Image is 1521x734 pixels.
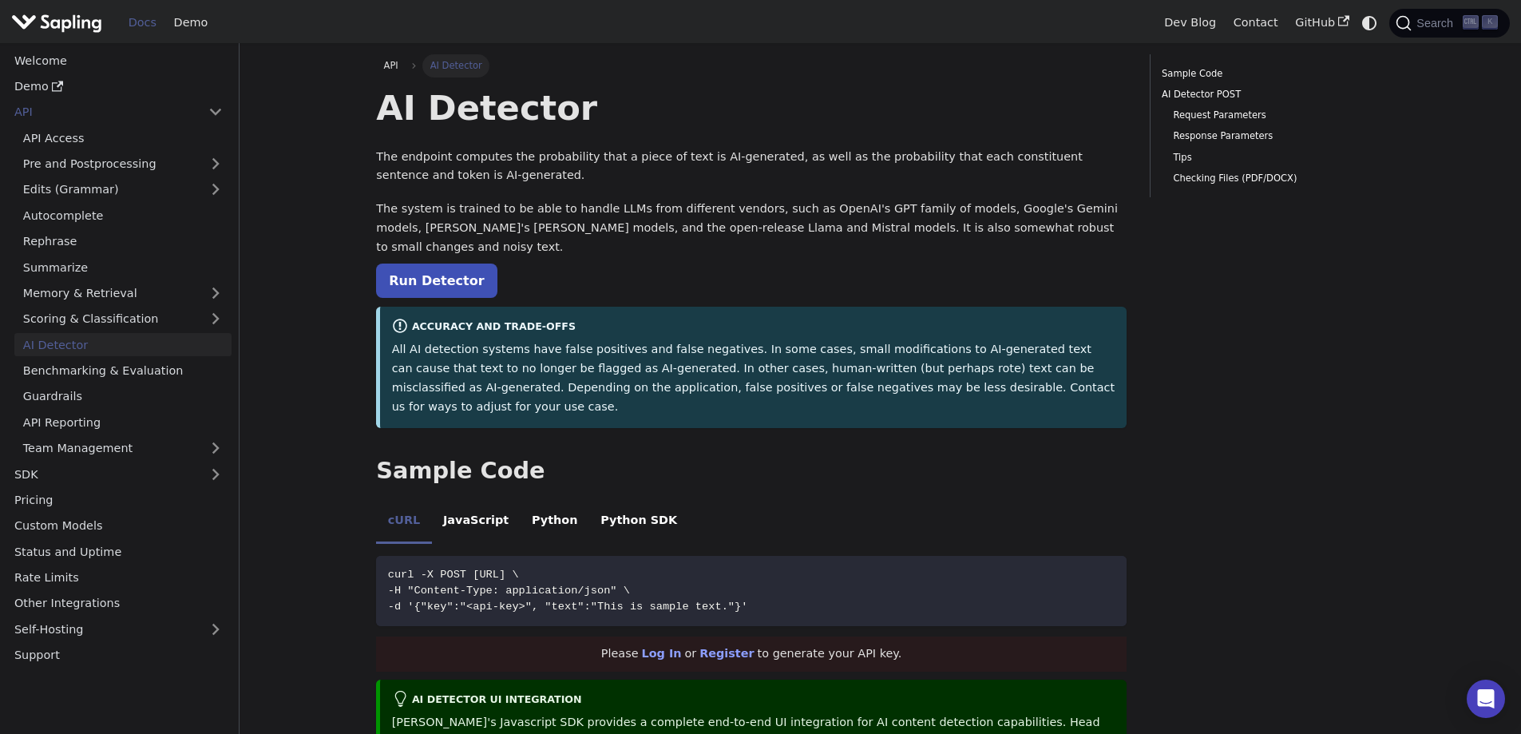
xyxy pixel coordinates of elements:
[6,592,232,615] a: Other Integrations
[14,359,232,383] a: Benchmarking & Evaluation
[165,10,216,35] a: Demo
[1173,129,1372,144] a: Response Parameters
[14,153,232,176] a: Pre and Postprocessing
[6,75,232,98] a: Demo
[388,601,748,613] span: -d '{"key":"<api-key>", "text":"This is sample text."}'
[384,60,398,71] span: API
[200,101,232,124] button: Collapse sidebar category 'API'
[14,282,232,305] a: Memory & Retrieval
[392,318,1115,337] div: Accuracy and Trade-offs
[6,617,232,641] a: Self-Hosting
[376,637,1127,672] div: Please or to generate your API key.
[6,489,232,512] a: Pricing
[14,333,232,356] a: AI Detector
[1482,15,1498,30] kbd: K
[392,340,1115,416] p: All AI detection systems have false positives and false negatives. In some cases, small modificat...
[6,566,232,589] a: Rate Limits
[14,411,232,434] a: API Reporting
[521,500,589,545] li: Python
[376,500,431,545] li: cURL
[14,256,232,279] a: Summarize
[432,500,521,545] li: JavaScript
[388,569,519,581] span: curl -X POST [URL] \
[1467,680,1505,718] div: Open Intercom Messenger
[376,264,497,298] a: Run Detector
[11,11,108,34] a: Sapling.ai
[1358,11,1381,34] button: Switch between dark and light mode (currently system mode)
[1173,108,1372,123] a: Request Parameters
[6,514,232,538] a: Custom Models
[642,647,682,660] a: Log In
[6,101,200,124] a: API
[1286,10,1357,35] a: GitHub
[11,11,102,34] img: Sapling.ai
[376,200,1127,256] p: The system is trained to be able to handle LLMs from different vendors, such as OpenAI's GPT fami...
[14,437,232,460] a: Team Management
[1173,150,1372,165] a: Tips
[14,204,232,227] a: Autocomplete
[6,644,232,667] a: Support
[1162,87,1378,102] a: AI Detector POST
[14,307,232,331] a: Scoring & Classification
[422,54,489,77] span: AI Detector
[589,500,689,545] li: Python SDK
[6,462,200,486] a: SDK
[699,647,754,660] a: Register
[1389,9,1509,38] button: Search (Ctrl+K)
[200,462,232,486] button: Expand sidebar category 'SDK'
[376,457,1127,486] h2: Sample Code
[392,691,1115,710] div: AI Detector UI integration
[6,540,232,563] a: Status and Uptime
[14,126,232,149] a: API Access
[120,10,165,35] a: Docs
[1162,66,1378,81] a: Sample Code
[376,54,1127,77] nav: Breadcrumbs
[1155,10,1224,35] a: Dev Blog
[1173,171,1372,186] a: Checking Files (PDF/DOCX)
[14,178,232,201] a: Edits (Grammar)
[1412,17,1463,30] span: Search
[376,148,1127,186] p: The endpoint computes the probability that a piece of text is AI-generated, as well as the probab...
[14,230,232,253] a: Rephrase
[376,54,406,77] a: API
[6,49,232,72] a: Welcome
[1225,10,1287,35] a: Contact
[388,585,630,597] span: -H "Content-Type: application/json" \
[376,86,1127,129] h1: AI Detector
[14,385,232,408] a: Guardrails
